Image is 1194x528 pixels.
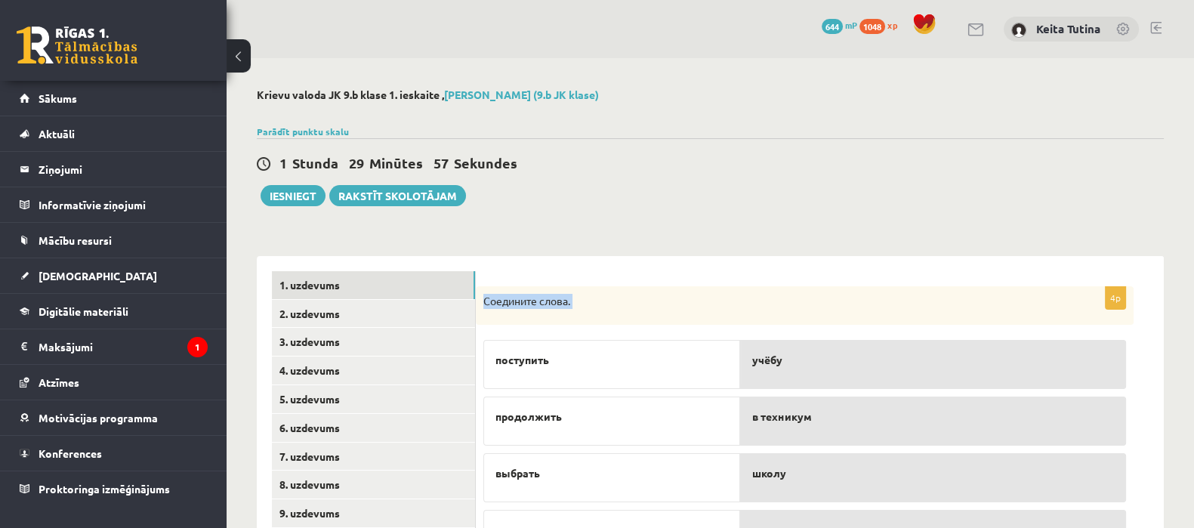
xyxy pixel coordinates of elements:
span: в техникум [752,409,811,425]
a: Atzīmes [20,365,208,400]
span: Stunda [292,154,338,171]
a: 2. uzdevums [272,300,475,328]
a: 644 mP [822,19,857,31]
span: Atzīmes [39,375,79,389]
span: Aktuāli [39,127,75,140]
p: Соедините слова. [483,294,1051,309]
a: 6. uzdevums [272,414,475,442]
span: 57 [433,154,449,171]
span: Minūtes [369,154,423,171]
span: Sākums [39,91,77,105]
a: 1. uzdevums [272,271,475,299]
legend: Maksājumi [39,329,208,364]
a: 7. uzdevums [272,443,475,471]
a: Mācību resursi [20,223,208,258]
span: xp [887,19,897,31]
a: Informatīvie ziņojumi [20,187,208,222]
a: 8. uzdevums [272,471,475,499]
span: [DEMOGRAPHIC_DATA] [39,269,157,283]
a: Motivācijas programma [20,400,208,435]
i: 1 [187,337,208,357]
a: 5. uzdevums [272,385,475,413]
a: 9. uzdevums [272,499,475,527]
img: Keita Tutina [1011,23,1026,38]
span: 644 [822,19,843,34]
a: 3. uzdevums [272,328,475,356]
span: школу [752,465,786,481]
span: учёбу [752,352,782,368]
legend: Informatīvie ziņojumi [39,187,208,222]
span: Sekundes [454,154,517,171]
a: Keita Tutina [1036,21,1100,36]
a: [PERSON_NAME] (9.b JK klase) [444,88,599,101]
a: Sākums [20,81,208,116]
a: [DEMOGRAPHIC_DATA] [20,258,208,293]
span: продолжить [495,409,562,425]
span: Digitālie materiāli [39,304,128,318]
a: Proktoringa izmēģinājums [20,471,208,506]
a: Digitālie materiāli [20,294,208,329]
legend: Ziņojumi [39,152,208,187]
a: Ziņojumi [20,152,208,187]
button: Iesniegt [261,185,325,206]
a: 4. uzdevums [272,357,475,384]
span: Mācību resursi [39,233,112,247]
h2: Krievu valoda JK 9.b klase 1. ieskaite , [257,88,1164,101]
a: Rakstīt skolotājam [329,185,466,206]
span: 29 [349,154,364,171]
span: 1048 [859,19,885,34]
a: Aktuāli [20,116,208,151]
a: Rīgas 1. Tālmācības vidusskola [17,26,137,64]
span: mP [845,19,857,31]
a: 1048 xp [859,19,905,31]
span: Konferences [39,446,102,460]
span: Proktoringa izmēģinājums [39,482,170,496]
span: выбрать [495,465,540,481]
a: Parādīt punktu skalu [257,125,349,137]
span: поступить [495,352,549,368]
a: Konferences [20,436,208,471]
a: Maksājumi1 [20,329,208,364]
span: Motivācijas programma [39,411,158,425]
p: 4p [1105,286,1126,310]
span: 1 [279,154,287,171]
